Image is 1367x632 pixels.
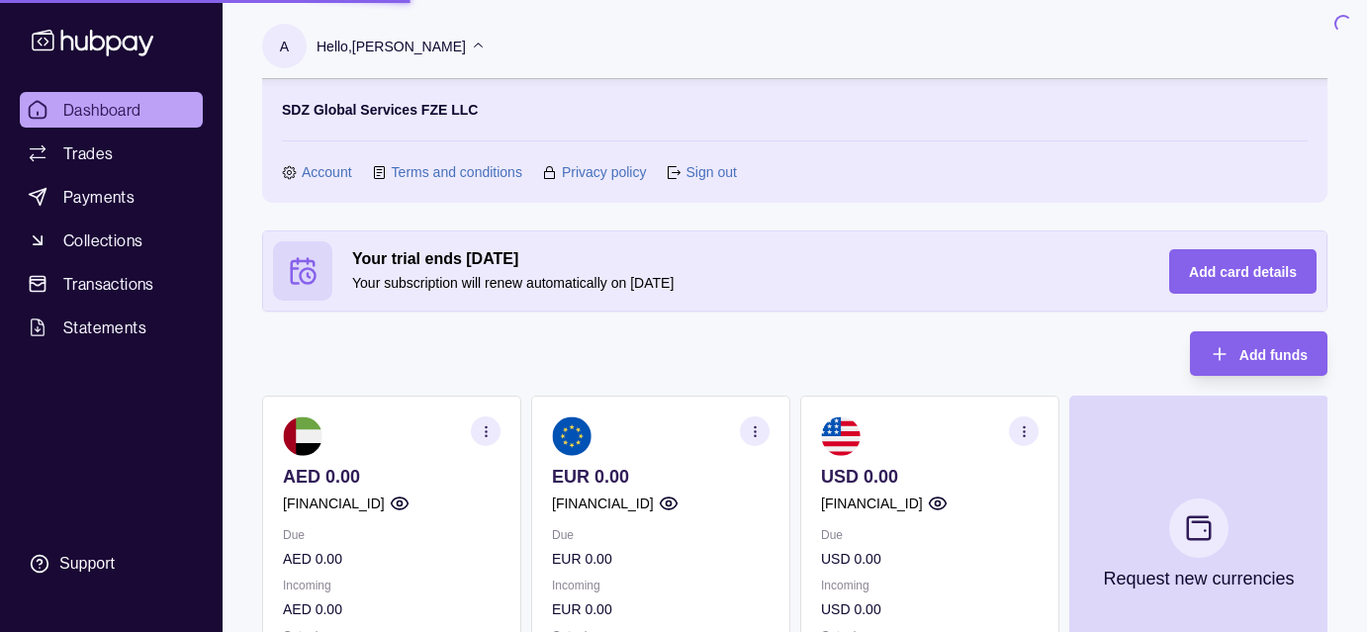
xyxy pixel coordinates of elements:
span: Payments [63,185,135,209]
a: Privacy policy [562,161,647,183]
button: Add funds [1190,331,1327,376]
p: Incoming [283,575,501,596]
img: ae [283,416,322,456]
p: Due [821,524,1039,546]
p: [FINANCIAL_ID] [821,493,923,514]
span: Statements [63,316,146,339]
a: Terms and conditions [392,161,522,183]
span: Add funds [1239,347,1308,363]
button: Add card details [1169,249,1317,294]
a: Trades [20,135,203,171]
a: Statements [20,310,203,345]
p: Request new currencies [1103,568,1294,589]
p: A [280,36,289,57]
p: EUR 0.00 [552,466,770,488]
p: [FINANCIAL_ID] [283,493,385,514]
p: Incoming [552,575,770,596]
a: Support [20,543,203,585]
p: Your subscription will renew automatically on [DATE] [352,272,1130,294]
a: Collections [20,223,203,258]
div: Support [59,553,115,575]
span: Transactions [63,272,154,296]
span: Trades [63,141,113,165]
p: USD 0.00 [821,466,1039,488]
p: Due [283,524,501,546]
img: eu [552,416,592,456]
a: Dashboard [20,92,203,128]
h2: Your trial ends [DATE] [352,248,1130,270]
p: SDZ Global Services FZE LLC [282,99,478,121]
a: Transactions [20,266,203,302]
img: us [821,416,861,456]
a: Payments [20,179,203,215]
p: AED 0.00 [283,548,501,570]
span: Collections [63,228,142,252]
p: Hello, [PERSON_NAME] [317,36,466,57]
p: USD 0.00 [821,598,1039,620]
span: Dashboard [63,98,141,122]
p: Incoming [821,575,1039,596]
span: Add card details [1189,264,1297,280]
p: Due [552,524,770,546]
p: AED 0.00 [283,466,501,488]
p: EUR 0.00 [552,598,770,620]
p: USD 0.00 [821,548,1039,570]
p: [FINANCIAL_ID] [552,493,654,514]
a: Sign out [685,161,736,183]
p: AED 0.00 [283,598,501,620]
a: Account [302,161,352,183]
p: EUR 0.00 [552,548,770,570]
